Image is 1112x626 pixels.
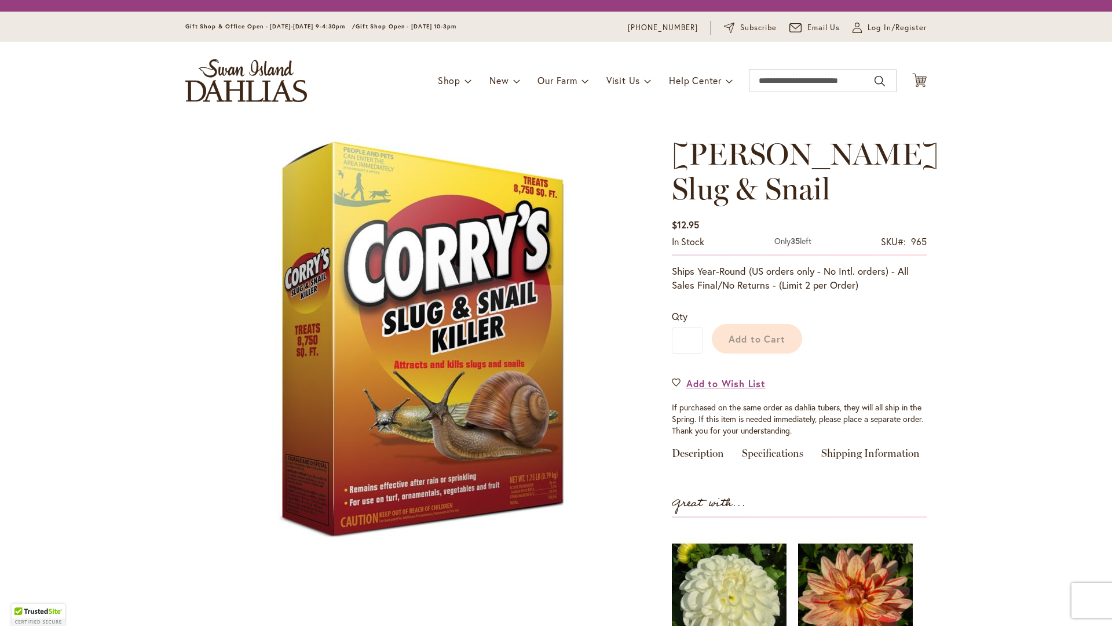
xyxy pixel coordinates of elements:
strong: Great with... [672,494,746,513]
a: Email Us [789,22,840,34]
span: Help Center [669,74,722,86]
span: Subscribe [740,22,777,34]
span: New [489,74,509,86]
a: Add to Wish List [672,377,766,390]
a: Subscribe [724,22,777,34]
a: Description [672,448,724,465]
strong: SKU [881,235,906,248]
div: Detailed Product Info [672,448,927,465]
span: $12.95 [672,219,699,231]
div: Only 35 left [774,235,811,249]
img: main product photo [220,137,625,543]
button: Search [875,72,885,90]
span: In stock [672,235,704,248]
a: Shipping Information [821,448,920,465]
span: Qty [672,310,687,322]
a: Specifications [742,448,803,465]
span: Email Us [807,22,840,34]
span: Gift Shop Open - [DATE] 10-3pm [356,23,456,30]
span: Log In/Register [868,22,927,34]
div: 965 [911,235,927,249]
span: Shop [438,74,460,86]
div: Availability [672,235,704,249]
span: Visit Us [606,74,640,86]
span: Gift Shop & Office Open - [DATE]-[DATE] 9-4:30pm / [185,23,356,30]
div: If purchased on the same order as dahlia tubers, they will all ship in the Spring. If this item i... [672,402,927,436]
span: Add to Wish List [686,377,766,390]
p: Ships Year-Round (US orders only - No Intl. orders) - All Sales Final/No Returns - (Limit 2 per O... [672,264,927,292]
span: Our Farm [537,74,577,86]
a: Log In/Register [853,22,927,34]
a: store logo [185,59,307,102]
iframe: Launch Accessibility Center [9,585,41,617]
strong: 35 [791,235,800,246]
a: [PHONE_NUMBER] [628,22,698,34]
span: [PERSON_NAME] Slug & Snail [672,136,939,207]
